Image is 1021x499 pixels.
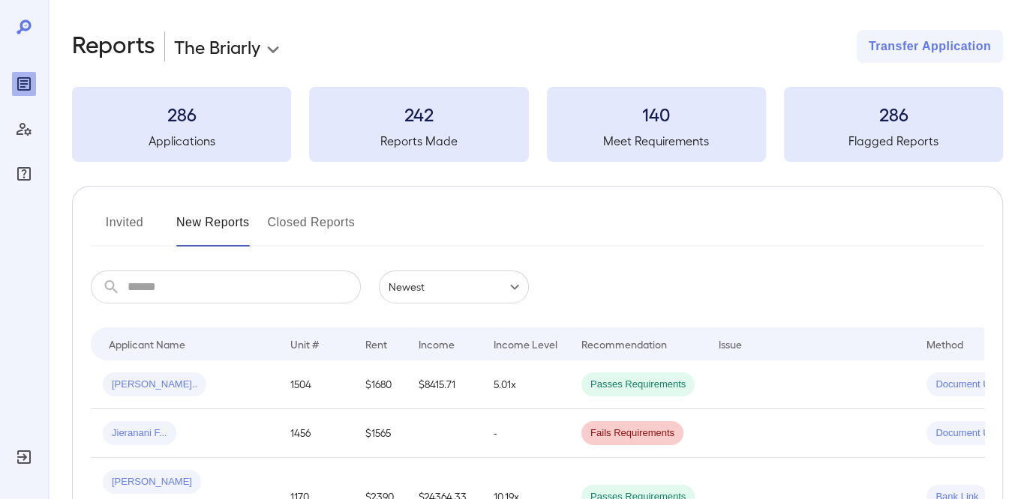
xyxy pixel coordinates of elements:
[784,132,1003,150] h5: Flagged Reports
[12,445,36,469] div: Log Out
[12,117,36,141] div: Manage Users
[176,211,250,247] button: New Reports
[278,360,353,409] td: 1504
[12,162,36,186] div: FAQ
[482,409,569,458] td: -
[103,426,176,441] span: Jieranani F...
[784,102,1003,126] h3: 286
[290,335,319,353] div: Unit #
[581,378,695,392] span: Passes Requirements
[103,378,206,392] span: [PERSON_NAME]..
[926,335,963,353] div: Method
[581,335,667,353] div: Recommendation
[268,211,356,247] button: Closed Reports
[494,335,557,353] div: Income Level
[547,132,766,150] h5: Meet Requirements
[278,409,353,458] td: 1456
[72,102,291,126] h3: 286
[353,360,407,409] td: $1680
[309,102,528,126] h3: 242
[103,475,201,489] span: [PERSON_NAME]
[482,360,569,409] td: 5.01x
[91,211,158,247] button: Invited
[419,335,455,353] div: Income
[72,87,1003,162] summary: 286Applications242Reports Made140Meet Requirements286Flagged Reports
[109,335,185,353] div: Applicant Name
[547,102,766,126] h3: 140
[379,270,529,303] div: Newest
[857,30,1003,63] button: Transfer Application
[581,426,683,441] span: Fails Requirements
[309,132,528,150] h5: Reports Made
[72,132,291,150] h5: Applications
[353,409,407,458] td: $1565
[174,34,260,58] p: The Briarly
[365,335,389,353] div: Rent
[407,360,482,409] td: $8415.71
[12,72,36,96] div: Reports
[719,335,743,353] div: Issue
[72,30,155,63] h2: Reports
